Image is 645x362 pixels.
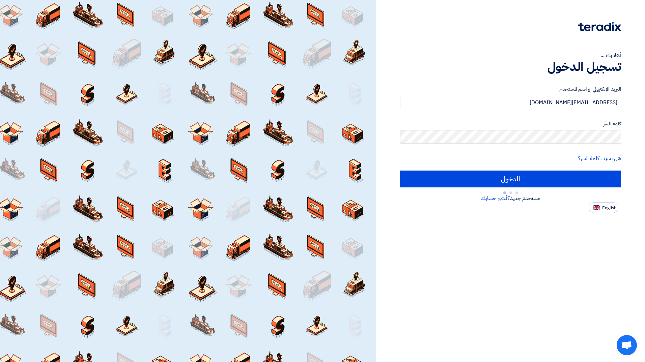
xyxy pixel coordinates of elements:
[593,205,600,210] img: en-US.png
[400,171,621,187] input: الدخول
[578,154,621,162] a: هل نسيت كلمة السر؟
[400,194,621,202] div: مستخدم جديد؟
[589,202,618,213] button: English
[400,85,621,93] label: البريد الإلكتروني او اسم المستخدم
[481,194,507,202] a: أنشئ حسابك
[602,206,616,210] span: English
[400,120,621,128] label: كلمة السر
[617,335,637,355] div: Open chat
[400,59,621,74] h1: تسجيل الدخول
[400,96,621,109] input: أدخل بريد العمل الإلكتروني او اسم المستخدم الخاص بك ...
[400,51,621,59] div: أهلا بك ...
[578,22,621,31] img: Teradix logo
